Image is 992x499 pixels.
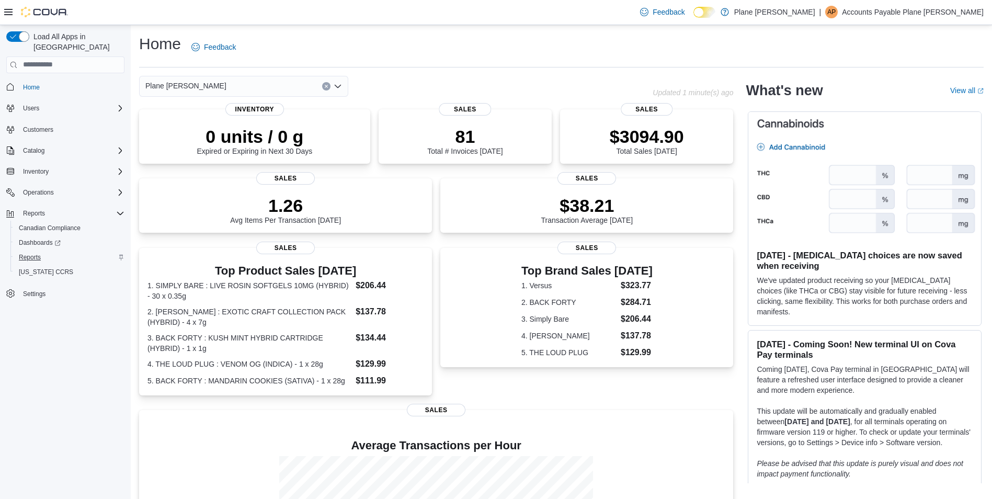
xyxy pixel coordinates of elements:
[557,172,616,185] span: Sales
[610,126,684,147] p: $3094.90
[19,287,124,300] span: Settings
[19,268,73,276] span: [US_STATE] CCRS
[521,265,653,277] h3: Top Brand Sales [DATE]
[541,195,633,216] p: $38.21
[356,375,424,387] dd: $111.99
[230,195,341,224] div: Avg Items Per Transaction [DATE]
[621,103,672,116] span: Sales
[356,305,424,318] dd: $137.78
[19,102,43,115] button: Users
[256,172,315,185] span: Sales
[521,297,617,308] dt: 2. BACK FORTY
[757,364,973,395] p: Coming [DATE], Cova Pay terminal in [GEOGRAPHIC_DATA] will feature a refreshed user interface des...
[204,42,236,52] span: Feedback
[19,144,124,157] span: Catalog
[19,207,49,220] button: Reports
[23,126,53,134] span: Customers
[19,288,50,300] a: Settings
[19,81,44,94] a: Home
[21,7,68,17] img: Cova
[521,314,617,324] dt: 3. Simply Bare
[439,103,491,116] span: Sales
[10,221,129,235] button: Canadian Compliance
[557,242,616,254] span: Sales
[636,2,689,22] a: Feedback
[950,86,984,95] a: View allExternal link
[521,280,617,291] dt: 1. Versus
[23,104,39,112] span: Users
[230,195,341,216] p: 1.26
[19,186,58,199] button: Operations
[147,359,351,369] dt: 4. THE LOUD PLUG : VENOM OG (INDICA) - 1 x 28g
[610,126,684,155] div: Total Sales [DATE]
[19,165,53,178] button: Inventory
[15,236,124,249] span: Dashboards
[746,82,823,99] h2: What's new
[19,253,41,262] span: Reports
[15,266,77,278] a: [US_STATE] CCRS
[356,358,424,370] dd: $129.99
[825,6,838,18] div: Accounts Payable Plane Jane
[15,222,85,234] a: Canadian Compliance
[407,404,465,416] span: Sales
[842,6,984,18] p: Accounts Payable Plane [PERSON_NAME]
[356,279,424,292] dd: $206.44
[147,333,351,354] dt: 3. BACK FORTY : KUSH MINT HYBRID CARTRIDGE (HYBRID) - 1 x 1g
[23,290,45,298] span: Settings
[19,144,49,157] button: Catalog
[2,185,129,200] button: Operations
[2,122,129,137] button: Customers
[23,167,49,176] span: Inventory
[19,186,124,199] span: Operations
[197,126,312,155] div: Expired or Expiring in Next 30 Days
[147,439,725,452] h4: Average Transactions per Hour
[757,275,973,317] p: We've updated product receiving so your [MEDICAL_DATA] choices (like THCa or CBG) stay visible fo...
[693,7,715,18] input: Dark Mode
[521,347,617,358] dt: 5. THE LOUD PLUG
[334,82,342,90] button: Open list of options
[653,7,685,17] span: Feedback
[621,296,653,309] dd: $284.71
[23,146,44,155] span: Catalog
[621,279,653,292] dd: $323.77
[2,286,129,301] button: Settings
[757,406,973,448] p: This update will be automatically and gradually enabled between , for all terminals operating on ...
[147,376,351,386] dt: 5. BACK FORTY : MANDARIN COOKIES (SATIVA) - 1 x 28g
[819,6,822,18] p: |
[147,280,351,301] dt: 1. SIMPLY BARE : LIVE ROSIN SOFTGELS 10MG (HYBRID) - 30 x 0.35g
[15,251,45,264] a: Reports
[757,250,973,271] h3: [DATE] - [MEDICAL_DATA] choices are now saved when receiving
[734,6,815,18] p: Plane [PERSON_NAME]
[621,346,653,359] dd: $129.99
[2,143,129,158] button: Catalog
[977,88,984,94] svg: External link
[19,81,124,94] span: Home
[225,103,284,116] span: Inventory
[784,417,850,426] strong: [DATE] and [DATE]
[15,236,65,249] a: Dashboards
[19,239,61,247] span: Dashboards
[827,6,836,18] span: AP
[15,266,124,278] span: Washington CCRS
[427,126,503,147] p: 81
[10,265,129,279] button: [US_STATE] CCRS
[653,88,733,97] p: Updated 1 minute(s) ago
[621,330,653,342] dd: $137.78
[19,207,124,220] span: Reports
[29,31,124,52] span: Load All Apps in [GEOGRAPHIC_DATA]
[15,222,124,234] span: Canadian Compliance
[147,307,351,327] dt: 2. [PERSON_NAME] : EXOTIC CRAFT COLLECTION PACK (HYBRID) - 4 x 7g
[19,165,124,178] span: Inventory
[15,251,124,264] span: Reports
[757,459,963,478] em: Please be advised that this update is purely visual and does not impact payment functionality.
[2,164,129,179] button: Inventory
[2,80,129,95] button: Home
[19,123,58,136] a: Customers
[256,242,315,254] span: Sales
[757,339,973,360] h3: [DATE] - Coming Soon! New terminal UI on Cova Pay terminals
[10,235,129,250] a: Dashboards
[541,195,633,224] div: Transaction Average [DATE]
[6,75,124,328] nav: Complex example
[621,313,653,325] dd: $206.44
